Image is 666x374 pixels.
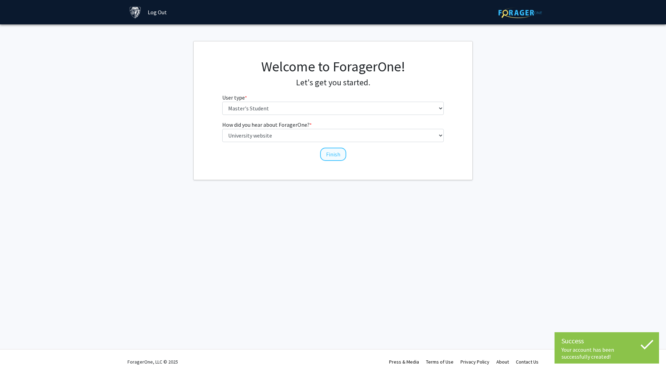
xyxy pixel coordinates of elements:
[496,359,509,365] a: About
[222,93,247,102] label: User type
[389,359,419,365] a: Press & Media
[498,7,542,18] img: ForagerOne Logo
[222,120,312,129] label: How did you hear about ForagerOne?
[562,336,652,346] div: Success
[222,78,444,88] h4: Let's get you started.
[127,350,178,374] div: ForagerOne, LLC © 2025
[222,58,444,75] h1: Welcome to ForagerOne!
[5,343,30,369] iframe: Chat
[426,359,454,365] a: Terms of Use
[562,346,652,360] div: Your account has been successfully created!
[320,148,346,161] button: Finish
[460,359,489,365] a: Privacy Policy
[129,6,141,18] img: Johns Hopkins University Logo
[516,359,539,365] a: Contact Us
